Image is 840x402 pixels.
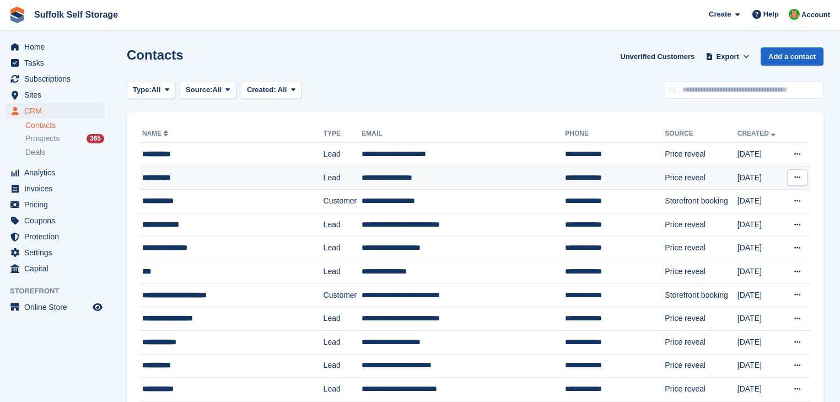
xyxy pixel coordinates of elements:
td: [DATE] [737,237,784,260]
span: Capital [24,261,90,276]
a: Unverified Customers [616,47,699,66]
span: Protection [24,229,90,244]
td: Lead [324,330,362,354]
td: [DATE] [737,378,784,401]
span: Coupons [24,213,90,228]
td: [DATE] [737,143,784,167]
th: Type [324,125,362,143]
span: Tasks [24,55,90,71]
span: Settings [24,245,90,260]
td: Price reveal [665,213,737,237]
button: Source: All [180,81,236,99]
span: All [152,84,161,95]
th: Source [665,125,737,143]
a: menu [6,39,104,55]
td: [DATE] [737,166,784,190]
th: Phone [565,125,665,143]
td: [DATE] [737,190,784,213]
a: menu [6,261,104,276]
span: Account [801,9,830,20]
td: Lead [324,237,362,260]
th: Email [362,125,565,143]
span: Sites [24,87,90,103]
span: Storefront [10,286,110,297]
a: menu [6,55,104,71]
td: [DATE] [737,307,784,331]
td: Price reveal [665,143,737,167]
td: [DATE] [737,330,784,354]
td: Storefront booking [665,283,737,307]
span: Type: [133,84,152,95]
a: Add a contact [761,47,823,66]
span: Create [709,9,731,20]
td: [DATE] [737,213,784,237]
span: Created: [247,85,276,94]
a: menu [6,181,104,196]
a: Prospects 365 [25,133,104,144]
td: Price reveal [665,330,737,354]
td: Price reveal [665,260,737,284]
span: Online Store [24,299,90,315]
td: Storefront booking [665,190,737,213]
button: Created: All [241,81,301,99]
a: menu [6,245,104,260]
td: Lead [324,166,362,190]
img: stora-icon-8386f47178a22dfd0bd8f6a31ec36ba5ce8667c1dd55bd0f319d3a0aa187defe.svg [9,7,25,23]
a: Name [142,130,170,137]
td: [DATE] [737,354,784,378]
a: Contacts [25,120,104,131]
td: Lead [324,213,362,237]
button: Export [703,47,752,66]
td: Customer [324,190,362,213]
span: CRM [24,103,90,119]
td: Lead [324,354,362,378]
span: Deals [25,147,45,158]
td: Price reveal [665,237,737,260]
td: Price reveal [665,354,737,378]
a: menu [6,165,104,180]
span: Analytics [24,165,90,180]
td: Lead [324,378,362,401]
img: David Caucutt [789,9,800,20]
span: All [213,84,222,95]
span: Subscriptions [24,71,90,87]
td: Lead [324,260,362,284]
td: Price reveal [665,378,737,401]
td: [DATE] [737,283,784,307]
span: Source: [186,84,212,95]
div: 365 [87,134,104,143]
span: Prospects [25,133,60,144]
h1: Contacts [127,47,184,62]
td: Price reveal [665,307,737,331]
span: Home [24,39,90,55]
a: menu [6,229,104,244]
span: Invoices [24,181,90,196]
a: Deals [25,147,104,158]
span: Help [763,9,779,20]
span: Pricing [24,197,90,212]
span: Export [717,51,739,62]
a: Suffolk Self Storage [30,6,122,24]
a: menu [6,87,104,103]
a: Created [737,130,778,137]
a: menu [6,299,104,315]
a: menu [6,213,104,228]
td: Price reveal [665,166,737,190]
td: Lead [324,143,362,167]
button: Type: All [127,81,175,99]
a: menu [6,197,104,212]
td: [DATE] [737,260,784,284]
a: Preview store [91,301,104,314]
td: Customer [324,283,362,307]
a: menu [6,103,104,119]
a: menu [6,71,104,87]
td: Lead [324,307,362,331]
span: All [278,85,287,94]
